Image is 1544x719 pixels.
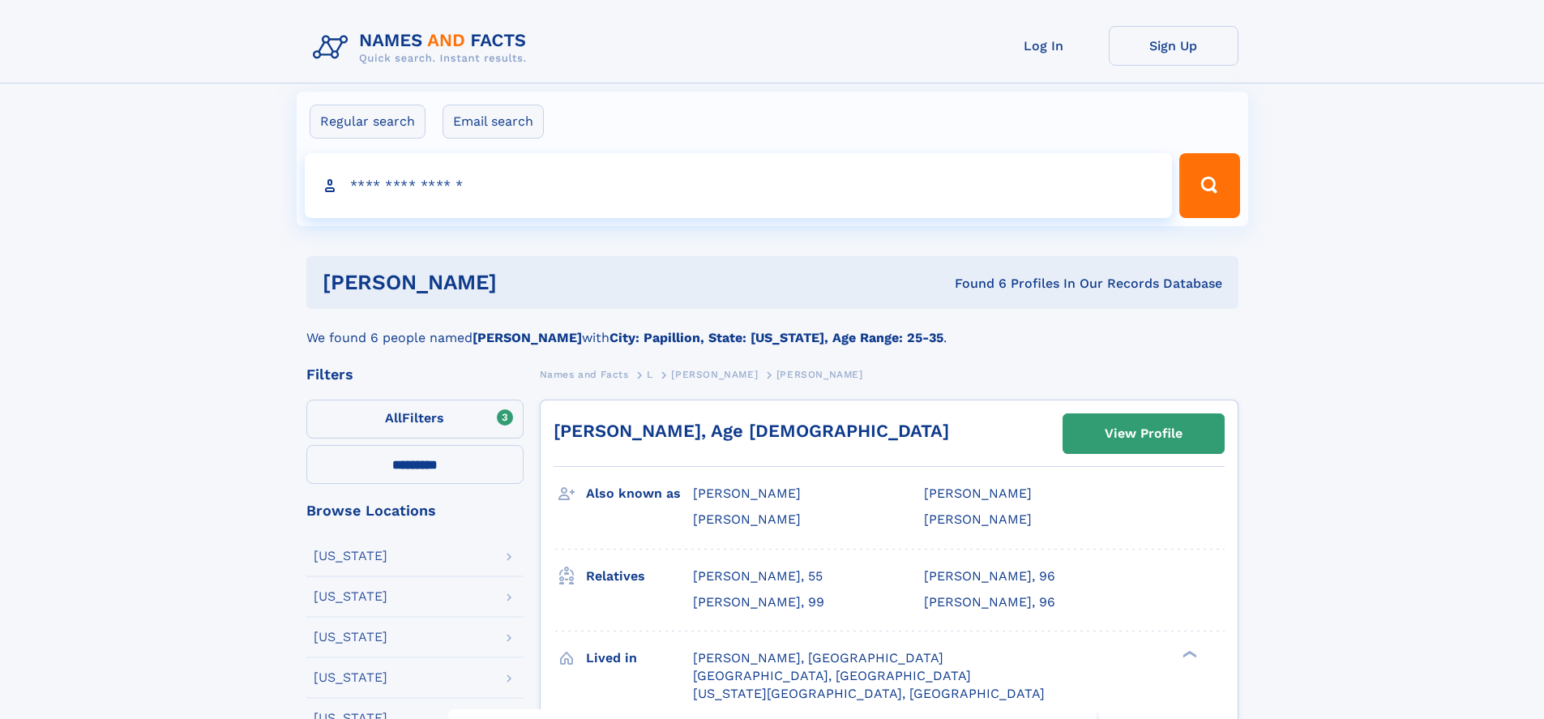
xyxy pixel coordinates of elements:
h1: [PERSON_NAME] [323,272,726,293]
a: Sign Up [1109,26,1238,66]
span: [GEOGRAPHIC_DATA], [GEOGRAPHIC_DATA] [693,668,971,683]
a: [PERSON_NAME], 96 [924,593,1055,611]
label: Email search [443,105,544,139]
b: [PERSON_NAME] [473,330,582,345]
a: [PERSON_NAME] [671,364,758,384]
label: Regular search [310,105,426,139]
a: [PERSON_NAME], 99 [693,593,824,611]
div: View Profile [1105,415,1183,452]
div: [US_STATE] [314,671,387,684]
a: Names and Facts [540,364,629,384]
h3: Lived in [586,644,693,672]
span: [PERSON_NAME] [924,486,1032,501]
div: [US_STATE] [314,590,387,603]
span: [PERSON_NAME] [671,369,758,380]
a: [PERSON_NAME], 55 [693,567,823,585]
h3: Relatives [586,563,693,590]
h3: Also known as [586,480,693,507]
label: Filters [306,400,524,439]
a: Log In [979,26,1109,66]
div: Browse Locations [306,503,524,518]
div: [US_STATE] [314,550,387,563]
div: [US_STATE] [314,631,387,644]
span: All [385,410,402,426]
span: [PERSON_NAME] [693,511,801,527]
span: [US_STATE][GEOGRAPHIC_DATA], [GEOGRAPHIC_DATA] [693,686,1045,701]
div: Found 6 Profiles In Our Records Database [725,275,1222,293]
b: City: Papillion, State: [US_STATE], Age Range: 25-35 [609,330,943,345]
a: [PERSON_NAME], Age [DEMOGRAPHIC_DATA] [554,421,949,441]
div: Filters [306,367,524,382]
span: L [647,369,653,380]
div: We found 6 people named with . [306,309,1238,348]
button: Search Button [1179,153,1239,218]
a: View Profile [1063,414,1224,453]
span: [PERSON_NAME] [693,486,801,501]
div: ❯ [1178,648,1198,659]
a: [PERSON_NAME], 96 [924,567,1055,585]
input: search input [305,153,1173,218]
img: Logo Names and Facts [306,26,540,70]
span: [PERSON_NAME], [GEOGRAPHIC_DATA] [693,650,943,666]
span: [PERSON_NAME] [776,369,863,380]
span: [PERSON_NAME] [924,511,1032,527]
a: L [647,364,653,384]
